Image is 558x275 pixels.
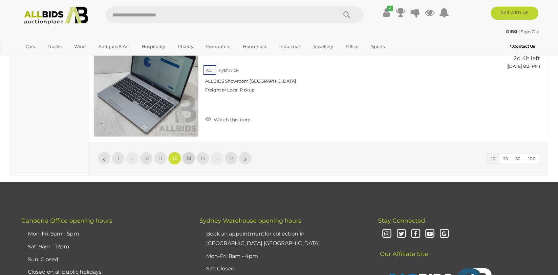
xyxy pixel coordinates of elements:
[21,52,76,63] a: [GEOGRAPHIC_DATA]
[94,41,133,52] a: Antiques & Art
[43,41,66,52] a: Trucks
[510,43,537,50] a: Contact Us
[309,41,337,52] a: Jewellery
[528,156,536,161] span: 100
[26,240,183,253] li: Sat: 9am - 12pm
[202,41,234,52] a: Computers
[491,156,496,161] span: 10
[331,7,363,23] button: Search
[20,7,92,25] img: Allbids.com.au
[378,240,428,258] span: Our Affiliate Site
[204,250,361,263] li: Mon-Fri: 8am - 4pm
[21,41,39,52] a: Cars
[275,41,304,52] a: Industrial
[515,156,521,161] span: 50
[229,155,233,161] span: 17
[519,29,520,34] span: |
[21,217,112,224] span: Canberra Office opening hours
[187,155,191,161] span: 13
[510,44,535,49] b: Contact Us
[378,217,425,224] span: Stay Connected
[70,41,90,52] a: Wine
[212,117,251,123] span: Watch this item
[506,29,519,34] a: OIB
[206,231,320,246] a: Book an appointmentfor collection in [GEOGRAPHIC_DATA] [GEOGRAPHIC_DATA]
[381,7,391,18] a: ✔
[112,152,125,165] a: 1
[477,32,542,73] a: $164 lanerj0-1 2d 4h left ([DATE] 8:21 PM)
[154,152,167,165] a: 11
[26,253,183,266] li: Sun: Closed
[173,155,177,161] span: 12
[144,155,149,161] span: 10
[511,154,525,164] button: 50
[503,156,508,161] span: 25
[524,154,540,164] button: 100
[174,41,198,52] a: Charity
[210,152,224,165] a: …
[521,29,540,34] a: Sign Out
[367,41,389,52] a: Sports
[140,152,153,165] a: 10
[396,228,407,240] i: Twitter
[200,217,301,224] span: Sydney Warehouse opening hours
[239,152,252,165] a: »
[182,152,195,165] a: 13
[159,155,162,161] span: 11
[138,41,169,52] a: Hospitality
[381,228,393,240] i: Instagram
[239,41,271,52] a: Household
[126,152,139,165] a: …
[208,32,467,98] a: Dell Latitude 5510 Intel Core i5 (10210U) 1.60GHz-4.20GHz 4-Core CPU 15.6-Inch FHD Laptop 53768-1...
[439,228,450,240] i: Google
[206,231,265,237] u: Book an appointment
[410,228,421,240] i: Facebook
[118,155,119,161] span: 1
[26,228,183,240] li: Mon-Fri: 9am - 5pm
[506,29,518,34] strong: OIB
[168,152,181,165] a: 12
[424,228,436,240] i: Youtube
[204,114,252,124] a: Watch this item
[225,152,238,165] a: 17
[491,7,538,20] a: Sell with us
[487,154,500,164] button: 10
[196,152,209,165] a: 14
[342,41,363,52] a: Office
[97,152,111,165] a: «
[387,6,393,11] i: ✔
[499,154,512,164] button: 25
[201,155,205,161] span: 14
